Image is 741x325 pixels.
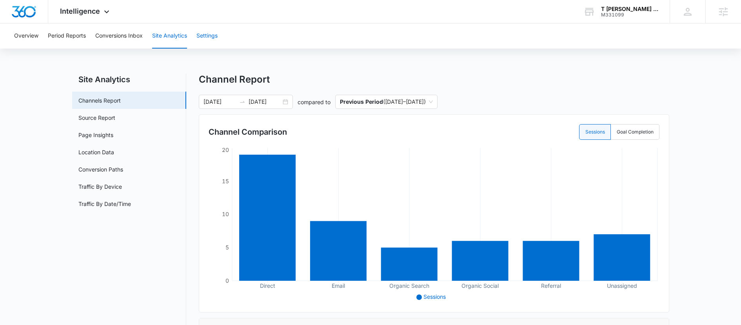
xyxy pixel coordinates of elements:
[249,97,281,106] input: End date
[95,23,143,49] button: Conversions Inbox
[21,45,27,52] img: tab_domain_overview_orange.svg
[239,99,245,105] span: to
[260,282,275,289] tspan: Direct
[152,23,187,49] button: Site Analytics
[14,23,38,49] button: Overview
[225,244,229,251] tspan: 5
[607,282,637,289] tspan: Unassigned
[30,46,70,51] div: Domain Overview
[579,124,611,140] label: Sessions
[461,282,499,289] tspan: Organic Social
[196,23,218,49] button: Settings
[20,20,86,27] div: Domain: [DOMAIN_NAME]
[209,126,287,138] h3: Channel Comparison
[60,7,100,15] span: Intelligence
[389,282,429,289] tspan: Organic Search
[239,99,245,105] span: swap-right
[22,13,38,19] div: v 4.0.25
[78,182,122,191] a: Traffic By Device
[87,46,132,51] div: Keywords by Traffic
[48,23,86,49] button: Period Reports
[13,20,19,27] img: website_grey.svg
[601,6,658,12] div: account name
[13,13,19,19] img: logo_orange.svg
[222,146,229,153] tspan: 20
[78,148,114,156] a: Location Data
[222,178,229,184] tspan: 15
[203,97,236,106] input: Start date
[225,277,229,284] tspan: 0
[78,200,131,208] a: Traffic By Date/Time
[78,114,115,122] a: Source Report
[611,124,659,140] label: Goal Completion
[199,74,270,85] h1: Channel Report
[78,165,123,173] a: Conversion Paths
[72,74,186,85] h2: Site Analytics
[340,95,433,108] span: ( [DATE] – [DATE] )
[78,96,121,105] a: Channels Report
[78,131,113,139] a: Page Insights
[332,282,345,289] tspan: Email
[423,293,446,300] span: Sessions
[222,211,229,217] tspan: 10
[78,45,84,52] img: tab_keywords_by_traffic_grey.svg
[541,282,561,289] tspan: Referral
[298,98,331,106] p: compared to
[340,98,383,105] p: Previous Period
[601,12,658,18] div: account id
